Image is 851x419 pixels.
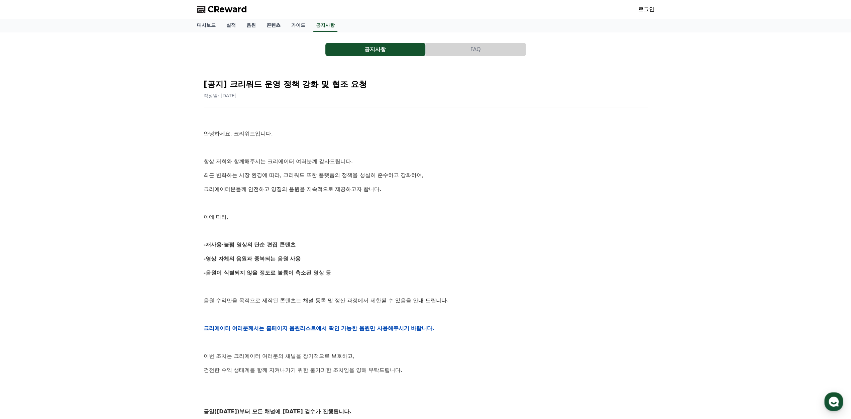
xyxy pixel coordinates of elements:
[204,213,648,221] p: 이에 따라,
[204,171,648,180] p: 최근 변화하는 시장 환경에 따라, 크리워드 또한 플랫폼의 정책을 성실히 준수하고 강화하여,
[325,43,425,56] button: 공지사항
[86,212,128,229] a: 설정
[204,408,351,415] u: 금일([DATE])부터 모든 채널에 [DATE] 검수가 진행됩니다.
[192,19,221,32] a: 대시보드
[204,255,301,262] strong: -영상 자체의 음원과 중복되는 음원 사용
[325,43,426,56] a: 공지사항
[204,366,648,375] p: 건전한 수익 생태계를 함께 지켜나가기 위한 불가피한 조치임을 양해 부탁드립니다.
[204,79,648,90] h2: [공지] 크리워드 운영 정책 강화 및 협조 요청
[204,93,237,98] span: 작성일: [DATE]
[204,129,648,138] p: 안녕하세요, 크리워드입니다.
[426,43,526,56] button: FAQ
[44,212,86,229] a: 대화
[103,222,111,227] span: 설정
[204,352,648,360] p: 이번 조치는 크리에이터 여러분의 채널을 장기적으로 보호하고,
[2,212,44,229] a: 홈
[204,325,435,331] strong: 크리에이터 여러분께서는 홈페이지 음원리스트에서 확인 가능한 음원만 사용해주시기 바랍니다.
[61,222,69,228] span: 대화
[286,19,311,32] a: 가이드
[221,19,241,32] a: 실적
[638,5,654,13] a: 로그인
[313,19,337,32] a: 공지사항
[197,4,247,15] a: CReward
[204,241,296,248] strong: -재사용·불펌 영상의 단순 편집 콘텐츠
[204,270,331,276] strong: -음원이 식별되지 않을 정도로 볼륨이 축소된 영상 등
[204,185,648,194] p: 크리에이터분들께 안전하고 양질의 음원을 지속적으로 제공하고자 합니다.
[204,296,648,305] p: 음원 수익만을 목적으로 제작된 콘텐츠는 채널 등록 및 정산 과정에서 제한될 수 있음을 안내 드립니다.
[21,222,25,227] span: 홈
[261,19,286,32] a: 콘텐츠
[241,19,261,32] a: 음원
[208,4,247,15] span: CReward
[204,157,648,166] p: 항상 저희와 함께해주시는 크리에이터 여러분께 감사드립니다.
